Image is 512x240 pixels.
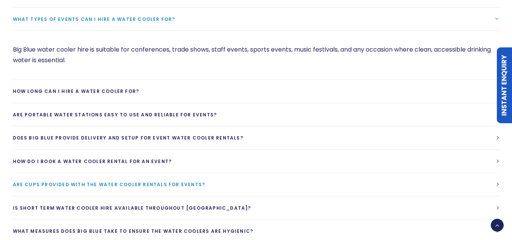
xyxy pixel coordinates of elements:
span: Are cups provided with the water cooler rentals for events? [13,181,205,188]
a: Are portable water stations easy to use and reliable for events? [13,103,499,126]
span: Are portable water stations easy to use and reliable for events? [13,111,217,118]
a: Is short term water cooler hire available throughout [GEOGRAPHIC_DATA]? [13,196,499,220]
a: Does Big Blue provide delivery and setup for event water cooler rentals? [13,126,499,149]
a: What types of events can I hire a water cooler for? [13,8,499,31]
span: What types of events can I hire a water cooler for? [13,16,175,22]
a: Are cups provided with the water cooler rentals for events? [13,173,499,196]
p: Big Blue water cooler hire is suitable for conferences, trade shows, staff events, sports events,... [13,44,499,66]
span: What measures does Big Blue take to ensure the water coolers are hygienic? [13,228,254,234]
a: How do I book a water cooler rental for an event? [13,150,499,173]
a: Instant Enquiry [497,47,512,123]
span: Does Big Blue provide delivery and setup for event water cooler rentals? [13,135,243,141]
span: How long can I hire a water cooler for? [13,88,139,94]
a: How long can I hire a water cooler for? [13,80,499,103]
span: Is short term water cooler hire available throughout [GEOGRAPHIC_DATA]? [13,205,251,211]
span: How do I book a water cooler rental for an event? [13,158,172,165]
iframe: Chatbot [462,190,501,229]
